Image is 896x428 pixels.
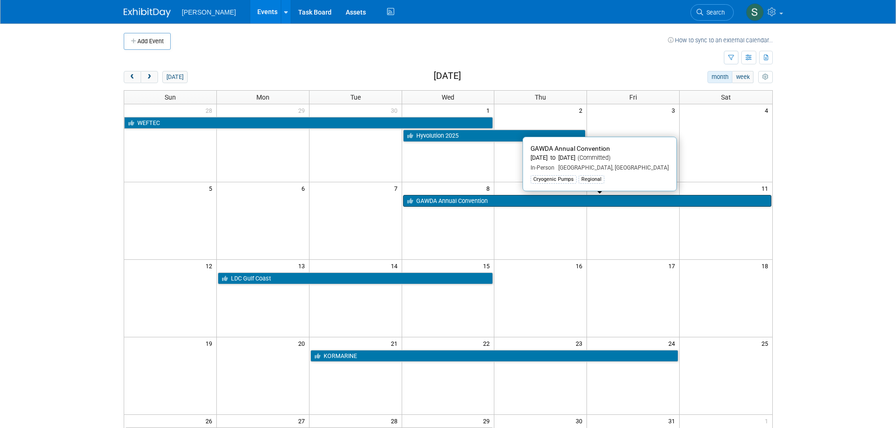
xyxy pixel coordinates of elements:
span: 26 [205,415,216,427]
a: LDC Gulf Coast [218,272,493,285]
div: [DATE] to [DATE] [531,154,669,162]
span: 16 [575,260,587,272]
span: 19 [205,337,216,349]
button: month [707,71,732,83]
span: 27 [297,415,309,427]
span: Tue [350,93,361,101]
span: 12 [205,260,216,272]
span: [GEOGRAPHIC_DATA], [GEOGRAPHIC_DATA] [555,164,669,171]
img: Skye Tuinei [746,3,764,21]
i: Personalize Calendar [762,74,769,80]
span: Fri [629,93,637,101]
span: 25 [761,337,772,349]
img: ExhibitDay [124,8,171,17]
span: 3 [671,104,679,116]
span: 29 [482,415,494,427]
span: In-Person [531,164,555,171]
button: week [732,71,753,83]
span: 30 [575,415,587,427]
div: Cryogenic Pumps [531,175,577,184]
span: 31 [667,415,679,427]
span: 28 [205,104,216,116]
div: Regional [579,175,604,184]
button: prev [124,71,141,83]
span: Search [703,9,725,16]
span: 20 [297,337,309,349]
button: [DATE] [162,71,187,83]
span: 24 [667,337,679,349]
a: KORMARINE [310,350,678,362]
span: 14 [390,260,402,272]
span: GAWDA Annual Convention [531,145,610,152]
span: Thu [535,93,546,101]
span: 1 [485,104,494,116]
span: 17 [667,260,679,272]
span: Sat [721,93,731,101]
span: 8 [485,182,494,194]
button: Add Event [124,33,171,50]
span: 13 [297,260,309,272]
a: Hyvolution 2025 [403,130,586,142]
span: 21 [390,337,402,349]
span: 22 [482,337,494,349]
a: GAWDA Annual Convention [403,195,771,207]
span: 11 [761,182,772,194]
button: next [141,71,158,83]
a: Search [690,4,734,21]
span: 23 [575,337,587,349]
span: 28 [390,415,402,427]
span: Mon [256,93,270,101]
span: 7 [393,182,402,194]
span: 18 [761,260,772,272]
span: Wed [442,93,454,101]
span: Sun [165,93,176,101]
span: (Committed) [575,154,611,161]
a: How to sync to an external calendar... [668,37,773,44]
h2: [DATE] [434,71,461,81]
span: 4 [764,104,772,116]
span: [PERSON_NAME] [182,8,236,16]
span: 5 [208,182,216,194]
span: 1 [764,415,772,427]
button: myCustomButton [758,71,772,83]
span: 15 [482,260,494,272]
span: 2 [578,104,587,116]
span: 30 [390,104,402,116]
a: WEFTEC [124,117,493,129]
span: 29 [297,104,309,116]
span: 6 [301,182,309,194]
